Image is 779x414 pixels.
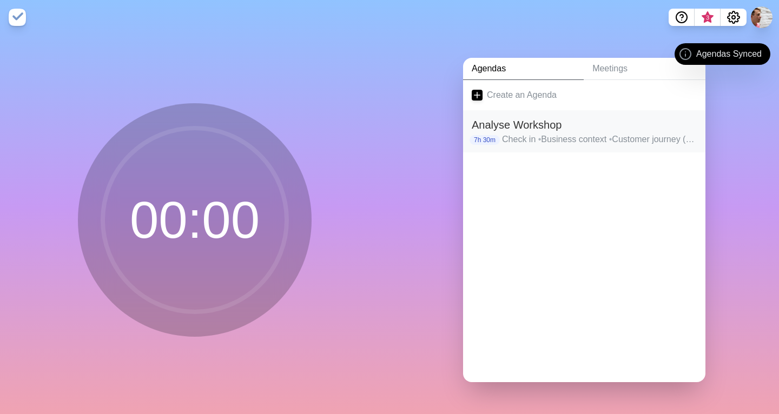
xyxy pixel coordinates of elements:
[9,9,26,26] img: timeblocks logo
[470,135,500,145] p: 7h 30m
[538,135,542,144] span: •
[472,117,697,133] h2: Analyse Workshop
[703,14,712,22] span: 3
[463,58,584,80] a: Agendas
[695,9,721,26] button: What’s new
[721,9,747,26] button: Settings
[584,58,705,80] a: Meetings
[502,133,697,146] p: Check in Business context Customer journey (part 1) Lunch Customer journey (part 2) Data & Heuris...
[609,135,612,144] span: •
[463,80,705,110] a: Create an Agenda
[696,48,762,61] span: Agendas Synced
[669,9,695,26] button: Help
